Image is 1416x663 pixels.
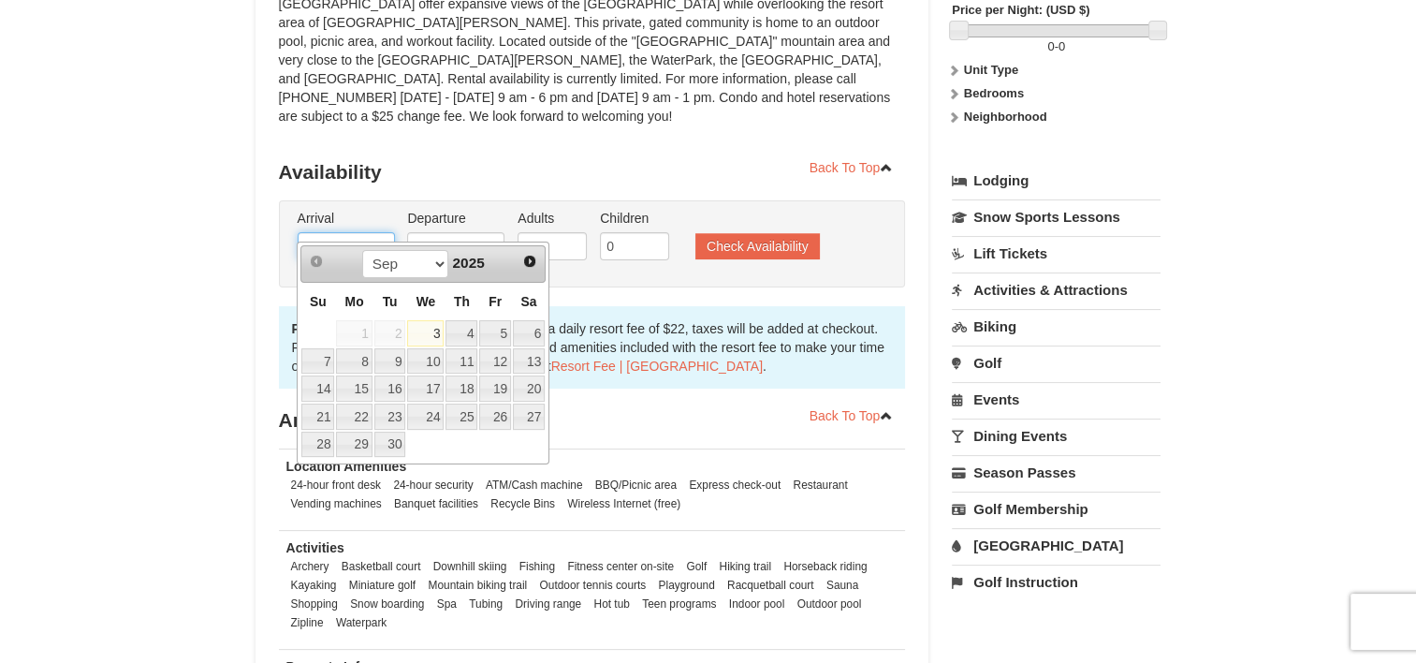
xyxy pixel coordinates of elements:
[374,376,406,402] a: 16
[952,528,1161,563] a: [GEOGRAPHIC_DATA]
[637,595,721,613] li: Teen programs
[522,254,537,269] span: Next
[374,320,406,346] span: 2
[479,404,511,430] a: 26
[345,294,364,309] span: Monday
[714,557,776,576] li: Hiking trail
[510,595,586,613] li: Driving range
[279,154,906,191] h3: Availability
[521,294,537,309] span: Saturday
[600,209,669,228] label: Children
[292,321,369,336] strong: Please note:
[344,576,420,595] li: Miniature golf
[952,199,1161,234] a: Snow Sports Lessons
[301,404,334,430] a: 21
[445,404,477,430] a: 25
[517,248,543,274] a: Next
[952,382,1161,417] a: Events
[513,348,545,375] a: 13
[279,306,906,389] div: the nightly rates below include a daily resort fee of $22, taxes will be added at checkout. For m...
[1047,39,1054,53] span: 0
[336,348,372,375] a: 8
[336,432,372,458] a: 29
[952,37,1161,56] label: -
[464,595,507,613] li: Tubing
[374,432,406,458] a: 30
[336,376,372,402] a: 15
[486,494,560,513] li: Recycle Bins
[432,595,461,613] li: Spa
[952,273,1161,307] a: Activities & Attractions
[481,476,588,494] li: ATM/Cash machine
[535,576,651,595] li: Outdoor tennis courts
[1058,39,1065,53] span: 0
[407,404,444,430] a: 24
[374,348,406,375] a: 9
[788,476,852,494] li: Restaurant
[286,557,334,576] li: Archery
[374,404,406,430] a: 23
[562,494,685,513] li: Wireless Internet (free)
[301,348,334,375] a: 7
[952,236,1161,271] a: Lift Tickets
[479,348,511,375] a: 12
[513,320,545,346] a: 6
[562,557,679,576] li: Fitness center on-site
[695,233,820,259] button: Check Availability
[310,294,327,309] span: Sunday
[518,209,587,228] label: Adults
[551,359,763,374] a: Resort Fee | [GEOGRAPHIC_DATA]
[964,63,1018,77] strong: Unit Type
[793,595,867,613] li: Outdoor pool
[479,376,511,402] a: 19
[445,320,477,346] a: 4
[286,476,387,494] li: 24-hour front desk
[445,348,477,375] a: 11
[336,320,372,346] span: 1
[286,459,407,474] strong: Location Amenities
[797,154,906,182] a: Back To Top
[298,209,395,228] label: Arrival
[389,494,483,513] li: Banquet facilities
[822,576,863,595] li: Sauna
[423,576,532,595] li: Mountain biking trail
[345,595,429,613] li: Snow boarding
[337,557,426,576] li: Basketball court
[589,595,634,613] li: Hot tub
[286,494,387,513] li: Vending machines
[724,595,790,613] li: Indoor pool
[309,254,324,269] span: Prev
[952,309,1161,344] a: Biking
[301,432,334,458] a: 28
[388,476,477,494] li: 24-hour security
[952,164,1161,198] a: Lodging
[279,402,906,439] h3: Amenities
[681,557,711,576] li: Golf
[479,320,511,346] a: 5
[952,455,1161,490] a: Season Passes
[964,110,1047,124] strong: Neighborhood
[407,348,444,375] a: 10
[952,346,1161,380] a: Golf
[454,294,470,309] span: Thursday
[513,404,545,430] a: 27
[445,376,477,402] a: 18
[591,476,681,494] li: BBQ/Picnic area
[654,576,720,595] li: Playground
[452,255,484,271] span: 2025
[952,3,1089,17] strong: Price per Night: (USD $)
[797,402,906,430] a: Back To Top
[723,576,819,595] li: Racquetball court
[407,376,444,402] a: 17
[286,595,343,613] li: Shopping
[429,557,512,576] li: Downhill skiing
[952,565,1161,599] a: Golf Instruction
[303,248,329,274] a: Prev
[952,492,1161,526] a: Golf Membership
[952,419,1161,453] a: Dining Events
[331,613,391,632] li: Waterpark
[407,320,444,346] a: 3
[515,557,560,576] li: Fishing
[964,86,1024,100] strong: Bedrooms
[286,613,328,632] li: Zipline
